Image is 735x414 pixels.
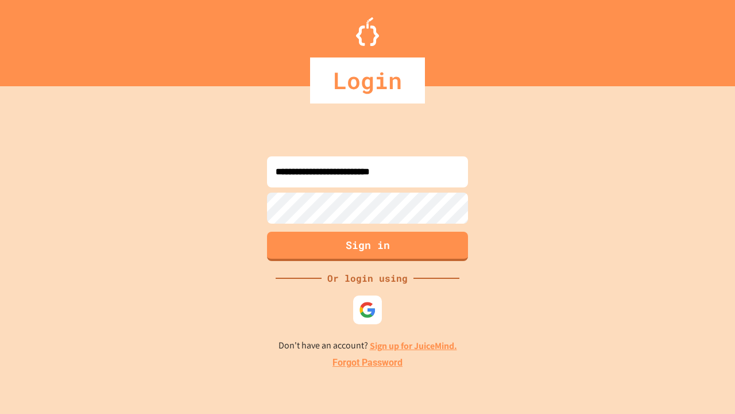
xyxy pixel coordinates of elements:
img: Logo.svg [356,17,379,46]
p: Don't have an account? [278,339,457,353]
div: Login [310,57,425,103]
img: google-icon.svg [359,301,376,319]
div: Or login using [322,271,413,285]
a: Forgot Password [332,356,403,370]
a: Sign up for JuiceMind. [370,340,457,352]
button: Sign in [267,232,468,261]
